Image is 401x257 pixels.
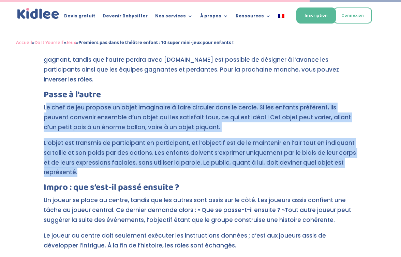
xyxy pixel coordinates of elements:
[44,183,357,195] h3: Impro : que s’est-il passé ensuite ?
[44,138,357,183] p: L’objet est transmis de participant en participant, et l’objectif est de le maintenir en l’air to...
[34,39,64,47] a: Do It Yourself
[44,90,357,103] h3: Passe à l’autre
[66,39,76,47] a: Jeux
[236,14,271,21] a: Ressources
[64,14,95,21] a: Devis gratuit
[16,39,234,47] span: » » »
[44,103,357,138] p: Le chef de jeu propose un objet imaginaire à faire circuler dans le cercle. Si les enfants préfèr...
[155,14,193,21] a: Nos services
[16,7,60,20] a: Kidlee Logo
[16,7,60,20] img: logo_kidlee_bleu
[278,14,284,18] img: Français
[44,195,357,231] p: Un joueur se place au centre, tandis que les autres sont assis sur le côté. Les joueurs assis con...
[44,35,357,90] p: Deux enfants ou deux groupes d’enfants s’affrontent dans un combat à la corde. Il est essentiel d...
[16,39,32,47] a: Accueil
[78,39,234,47] strong: Premiers pas dans le théâtre enfant : 10 super mini-jeux pour enfants !
[200,14,228,21] a: À propos
[103,14,148,21] a: Devenir Babysitter
[44,231,357,256] p: Le joueur au centre doit seulement exécuter les instructions données ; c’est aux joueurs assis de...
[296,7,336,24] a: Inscription
[333,7,372,24] a: Connexion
